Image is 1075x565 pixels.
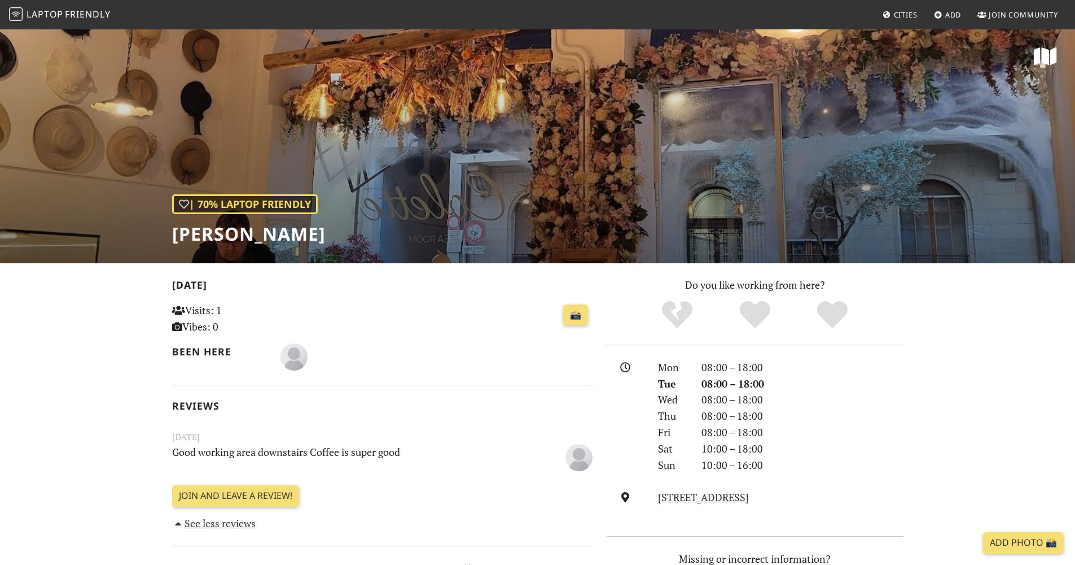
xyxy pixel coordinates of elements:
p: Do you like working from here? [607,277,903,293]
a: Add Photo 📸 [983,532,1064,554]
div: 10:00 – 16:00 [695,457,910,473]
img: blank-535327c66bd565773addf3077783bbfce4b00ec00e9fd257753287c682c7fa38.png [565,444,593,471]
p: Visits: 1 Vibes: 0 [172,302,304,335]
h2: Been here [172,346,267,358]
div: Fri [651,424,694,441]
img: blank-535327c66bd565773addf3077783bbfce4b00ec00e9fd257753287c682c7fa38.png [280,344,308,371]
div: 08:00 – 18:00 [695,392,910,408]
div: 10:00 – 18:00 [695,441,910,457]
div: Yes [716,299,794,331]
div: 08:00 – 18:00 [695,376,910,392]
div: 08:00 – 18:00 [695,359,910,376]
div: Wed [651,392,694,408]
h2: Reviews [172,400,593,412]
span: Add [945,10,962,20]
a: See less reviews [172,516,256,530]
a: Cities [878,5,922,25]
div: Tue [651,376,694,392]
div: Thu [651,408,694,424]
a: Join Community [973,5,1063,25]
div: 08:00 – 18:00 [695,408,910,424]
div: Sat [651,441,694,457]
div: Sun [651,457,694,473]
p: Good working area downstairs Coffee is super good [165,444,528,470]
a: Join and leave a review! [172,485,299,507]
div: No [638,299,716,331]
h2: [DATE] [172,279,593,295]
div: 08:00 – 18:00 [695,424,910,441]
small: [DATE] [165,430,600,444]
span: Friendly [65,8,110,20]
a: Add [929,5,966,25]
div: | 70% Laptop Friendly [172,194,318,214]
span: Gent Rifié [280,349,308,363]
span: Cities [894,10,918,20]
img: LaptopFriendly [9,7,23,21]
span: Gent Rifié [565,449,593,463]
div: Mon [651,359,694,376]
a: LaptopFriendly LaptopFriendly [9,5,111,25]
div: Definitely! [793,299,871,331]
a: 📸 [563,305,588,326]
span: Laptop [27,8,63,20]
a: [STREET_ADDRESS] [658,490,749,504]
span: Join Community [989,10,1058,20]
h1: [PERSON_NAME] [172,223,326,245]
